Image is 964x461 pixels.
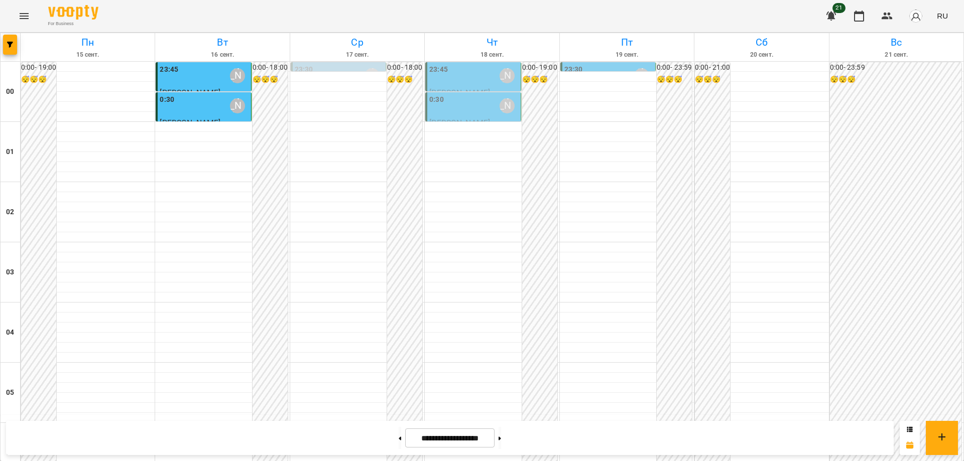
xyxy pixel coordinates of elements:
h6: 05 [6,387,14,398]
h6: 19 сент. [561,50,692,60]
label: 23:30 [564,64,583,75]
div: Абрамова Ірина [500,98,515,113]
h6: Вт [157,35,288,50]
h6: 04 [6,327,14,338]
label: 0:30 [160,94,174,105]
h6: 😴😴😴 [830,74,961,85]
label: 23:45 [160,64,178,75]
label: 23:45 [429,64,448,75]
h6: 03 [6,267,14,278]
h6: Сб [696,35,827,50]
h6: 0:00 - 19:00 [21,62,56,73]
h6: 18 сент. [426,50,557,60]
h6: 17 сент. [292,50,423,60]
h6: Пн [22,35,153,50]
h6: 😴😴😴 [253,74,288,85]
h6: 00 [6,86,14,97]
div: Абрамова Ірина [365,68,380,83]
h6: 02 [6,207,14,218]
div: Абрамова Ірина [500,68,515,83]
h6: 😴😴😴 [522,74,557,85]
h6: 0:00 - 23:59 [657,62,692,73]
h6: Чт [426,35,557,50]
label: 23:30 [295,64,313,75]
h6: Ср [292,35,423,50]
span: 21 [832,3,846,13]
span: [PERSON_NAME] [429,88,490,97]
button: RU [933,7,952,25]
h6: 20 сент. [696,50,827,60]
div: Абрамова Ірина [634,68,649,83]
h6: 😴😴😴 [657,74,692,85]
h6: 😴😴😴 [21,74,56,85]
h6: 0:00 - 18:00 [387,62,422,73]
div: Абрамова Ірина [230,98,245,113]
span: [PERSON_NAME] [429,118,490,127]
h6: 16 сент. [157,50,288,60]
h6: Вс [831,35,962,50]
img: avatar_s.png [909,9,923,23]
span: [PERSON_NAME] [160,118,220,127]
h6: 0:00 - 19:00 [522,62,557,73]
div: Абрамова Ірина [230,68,245,83]
span: RU [937,11,948,21]
span: [PERSON_NAME] [160,88,220,97]
h6: 0:00 - 18:00 [253,62,288,73]
span: For Business [48,21,98,27]
h6: 01 [6,146,14,158]
h6: 21 сент. [831,50,962,60]
label: 0:30 [429,94,443,105]
img: Voopty Logo [48,5,98,20]
h6: 😴😴😴 [387,74,422,85]
h6: 0:00 - 21:00 [695,62,730,73]
button: Menu [12,4,36,28]
h6: Пт [561,35,692,50]
h6: 😴😴😴 [695,74,730,85]
h6: 15 сент. [22,50,153,60]
h6: 0:00 - 23:59 [830,62,961,73]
